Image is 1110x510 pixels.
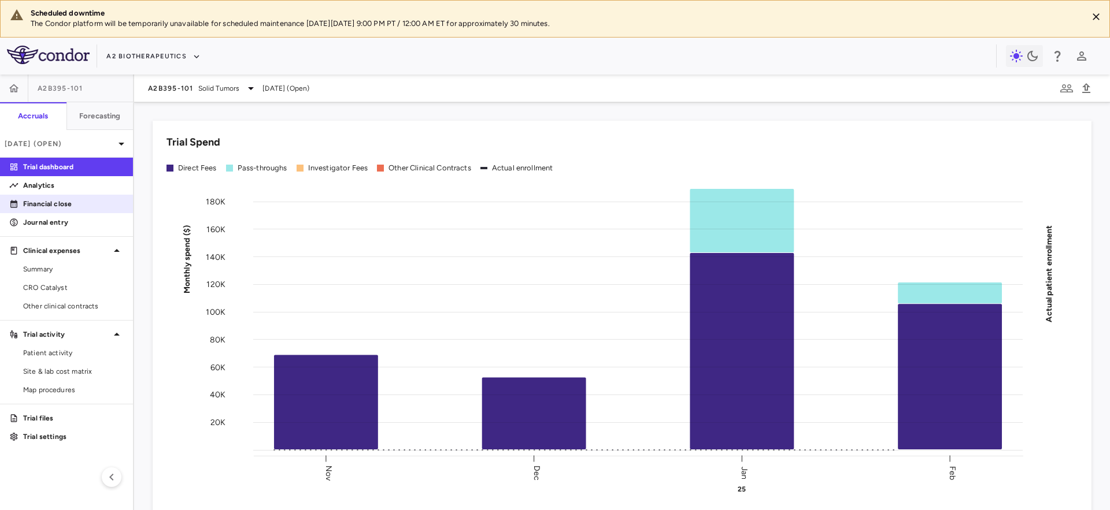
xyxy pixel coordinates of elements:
span: Solid Tumors [198,83,240,94]
tspan: 20K [210,418,225,427]
span: Patient activity [23,348,124,358]
text: Dec [532,465,542,480]
text: Jan [739,466,749,479]
p: Trial files [23,413,124,423]
p: Trial dashboard [23,162,124,172]
p: Trial settings [23,431,124,442]
text: 25 [738,485,746,493]
p: [DATE] (Open) [5,139,114,149]
tspan: 40K [210,390,225,400]
span: Other clinical contracts [23,301,124,311]
div: Other Clinical Contracts [388,163,471,173]
text: Feb [948,466,957,479]
tspan: 180K [206,197,225,207]
span: Site & lab cost matrix [23,366,124,377]
tspan: 100K [206,307,225,317]
h6: Accruals [18,111,48,121]
h6: Trial Spend [166,135,220,150]
span: CRO Catalyst [23,282,124,293]
span: [DATE] (Open) [262,83,309,94]
span: A2B395-101 [38,84,83,93]
tspan: 140K [206,252,225,262]
div: Scheduled downtime [31,8,1078,18]
span: Summary [23,264,124,274]
tspan: 160K [206,224,225,234]
tspan: Monthly spend ($) [182,225,192,293]
p: The Condor platform will be temporarily unavailable for scheduled maintenance [DATE][DATE] 9:00 P... [31,18,1078,29]
button: A2 Biotherapeutics [106,47,201,66]
tspan: 120K [206,280,225,289]
p: Trial activity [23,329,110,340]
h6: Forecasting [79,111,121,121]
div: Investigator Fees [308,163,368,173]
text: Nov [324,465,334,481]
img: logo-full-SnFGN8VE.png [7,46,90,64]
tspan: Actual patient enrollment [1044,225,1054,322]
div: Pass-throughs [238,163,287,173]
tspan: 80K [210,334,225,344]
p: Financial close [23,199,124,209]
button: Close [1087,8,1105,25]
span: A2B395-101 [148,84,194,93]
p: Analytics [23,180,124,191]
span: Map procedures [23,385,124,395]
div: Actual enrollment [492,163,553,173]
tspan: 60K [210,362,225,372]
p: Journal entry [23,217,124,228]
div: Direct Fees [178,163,217,173]
p: Clinical expenses [23,245,110,256]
